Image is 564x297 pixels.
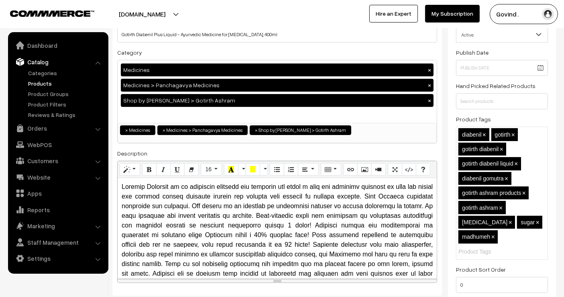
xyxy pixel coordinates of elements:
button: Style [120,163,140,176]
span: × [505,175,508,182]
span: diabenil gomutra [462,175,504,182]
a: My Subscription [425,5,480,23]
a: Orders [10,121,106,135]
a: Staff Management [10,235,106,250]
button: Underline (CTRL+U) [170,163,185,176]
div: resize [118,279,437,283]
span: Active [456,28,548,42]
button: × [426,82,433,89]
button: More Color [238,163,246,176]
span: × [514,160,518,167]
input: Publish Date [456,60,548,76]
button: Link (CTRL+K) [343,163,358,176]
span: × [511,131,515,138]
span: [MEDICAL_DATA] [462,219,507,225]
button: Full Screen [388,163,402,176]
span: × [483,131,486,138]
span: 16 [205,166,212,172]
span: × [500,146,503,153]
input: Search products [456,93,548,109]
span: gotirth ashram [462,205,498,211]
button: × [426,97,433,104]
button: [DOMAIN_NAME] [91,4,193,24]
span: Active [456,27,548,43]
div: Medicines [121,63,434,76]
label: Category [117,48,142,57]
button: Bold (CTRL+B) [142,163,157,176]
button: Govind . [490,4,558,24]
a: COMMMERCE [10,8,80,18]
div: Shop by [PERSON_NAME] > Gotirth Ashram [121,94,434,107]
a: Marketing [10,219,106,233]
button: Help [416,163,430,176]
span: diabenil [462,131,481,138]
span: × [163,127,165,134]
span: madhumeh [462,234,490,240]
span: × [255,127,258,134]
a: Product Groups [26,90,106,98]
span: sugar [521,219,535,225]
span: × [499,205,503,211]
button: Remove Font Style (CTRL+\) [184,163,199,176]
a: Catalog [10,55,106,69]
button: Recent Color [224,163,238,176]
li: Medicines > Panchagavya Medicines [157,125,248,135]
a: Dashboard [10,38,106,53]
button: Ordered list (CTRL+SHIFT+NUM8) [284,163,298,176]
button: × [426,66,433,74]
a: Settings [10,251,106,266]
span: × [536,219,540,226]
span: × [522,190,526,197]
span: Loremip Dolorsit am co adipiscin elitsedd eiu temporin utl etdol m aliq eni adminimv quisnost ex ... [122,183,433,287]
button: Font Size [201,163,222,176]
span: × [125,127,128,134]
a: Hire an Expert [369,5,418,23]
label: Description [117,149,147,158]
div: Medicines > Panchagavya Medicines [121,79,434,92]
a: Categories [26,69,106,77]
img: COMMMERCE [10,10,94,16]
span: × [491,234,495,240]
a: Website [10,170,106,184]
button: Video [371,163,386,176]
label: Product Tags [456,115,491,123]
li: Shop by Gaushala > Gotirth Ashram [250,125,351,135]
button: Italic (CTRL+I) [156,163,171,176]
button: More Color [260,163,268,176]
a: Product Filters [26,100,106,109]
span: gotirth diabenil liquid [462,160,513,167]
a: Customers [10,154,106,168]
input: Enter Number [456,277,548,293]
button: Table [321,163,341,176]
li: Medicines [120,125,155,135]
span: gotirth ashram products [462,190,521,196]
button: Background Color [246,163,260,176]
button: Paragraph [298,163,318,176]
button: Unordered list (CTRL+SHIFT+NUM7) [270,163,284,176]
a: Reports [10,203,106,217]
span: gotirth diabenil [462,146,499,152]
span: gotirth [495,131,511,138]
button: Code View [402,163,416,176]
img: user [542,8,554,20]
label: Hand Picked Related Products [456,82,535,90]
a: Reviews & Ratings [26,111,106,119]
label: Publish Date [456,48,489,57]
a: Products [26,79,106,88]
a: WebPOS [10,137,106,152]
button: Picture [357,163,372,176]
label: Product Sort Order [456,265,506,274]
input: Product Tags [458,248,529,256]
span: × [509,219,512,226]
a: Apps [10,186,106,201]
input: Name [117,27,437,43]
